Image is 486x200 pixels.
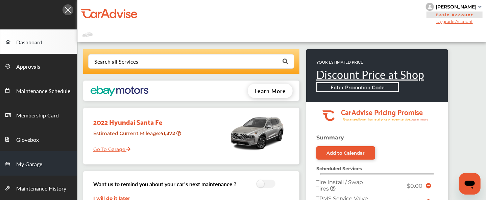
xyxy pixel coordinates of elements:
[16,87,70,96] span: Maintenance Schedule
[63,4,73,15] img: Icon.5fd9dcc7.svg
[0,127,77,151] a: Glovebox
[427,12,483,18] span: Basic Account
[16,136,39,145] span: Glovebox
[94,59,138,64] div: Search all Services
[316,134,344,141] strong: Summary
[16,63,40,71] span: Approvals
[16,111,59,120] span: Membership Card
[426,19,483,24] span: Upgrade Account
[327,150,365,156] div: Add to Calendar
[0,29,77,54] a: Dashboard
[16,160,42,169] span: My Garage
[343,117,411,121] tspan: Guaranteed lower than retail price on every service.
[88,128,187,145] div: Estimated Current Mileage :
[316,179,363,192] span: Tire Install / Swap Tires
[316,67,424,82] a: Discount Price at Shop
[88,141,130,154] a: Go To Garage
[407,183,422,189] span: $0.00
[411,117,429,121] tspan: Learn more
[426,3,434,11] img: knH8PDtVvWoAbQRylUukY18CTiRevjo20fAtgn5MLBQj4uumYvk2MzTtcAIzfGAtb1XOLVMAvhLuqoNAbL4reqehy0jehNKdM...
[341,106,423,118] tspan: CarAdvise Pricing Promise
[316,166,362,171] strong: Scheduled Services
[16,184,66,193] span: Maintenance History
[436,4,477,10] div: [PERSON_NAME]
[0,176,77,200] a: Maintenance History
[93,180,236,188] h3: Want us to remind you about your car’s next maintenance ?
[228,111,286,155] img: mobile_14945_st0640_046.png
[0,151,77,176] a: My Garage
[0,103,77,127] a: Membership Card
[459,173,481,195] iframe: Button to launch messaging window
[0,78,77,103] a: Maintenance Schedule
[331,83,385,91] b: Enter Promotion Code
[160,130,176,136] strong: 41,372
[478,6,482,8] img: sCxJUJ+qAmfqhQGDUl18vwLg4ZYJ6CxN7XmbOMBAAAAAElFTkSuQmCC
[0,54,77,78] a: Approvals
[16,38,42,47] span: Dashboard
[88,111,187,128] div: 2022 Hyundai Santa Fe
[316,59,424,65] p: YOUR ESTIMATED PRICE
[316,146,375,160] a: Add to Calendar
[254,87,286,95] span: Learn More
[82,30,93,39] img: placeholder_car.fcab19be.svg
